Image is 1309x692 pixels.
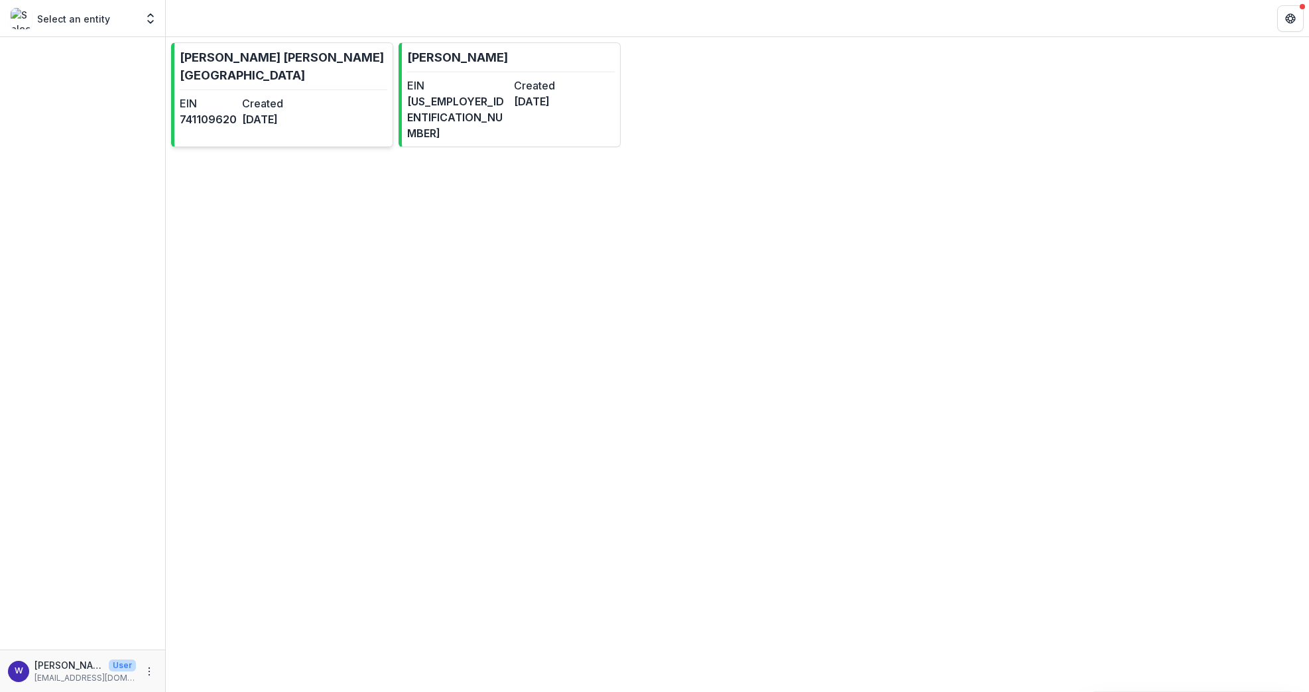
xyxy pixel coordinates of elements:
[34,672,136,684] p: [EMAIL_ADDRESS][DOMAIN_NAME]
[407,48,508,66] p: [PERSON_NAME]
[37,12,110,26] p: Select an entity
[180,111,237,127] dd: 741109620
[407,93,509,141] dd: [US_EMPLOYER_IDENTIFICATION_NUMBER]
[15,667,23,675] div: Whitney
[11,8,32,29] img: Select an entity
[141,663,157,679] button: More
[180,48,387,84] p: [PERSON_NAME] [PERSON_NAME][GEOGRAPHIC_DATA]
[1277,5,1304,32] button: Get Help
[141,5,160,32] button: Open entity switcher
[242,95,299,111] dt: Created
[180,95,237,111] dt: EIN
[399,42,621,147] a: [PERSON_NAME]EIN[US_EMPLOYER_IDENTIFICATION_NUMBER]Created[DATE]
[34,658,103,672] p: [PERSON_NAME]
[109,660,136,671] p: User
[407,78,509,93] dt: EIN
[514,93,615,109] dd: [DATE]
[514,78,615,93] dt: Created
[171,42,393,147] a: [PERSON_NAME] [PERSON_NAME][GEOGRAPHIC_DATA]EIN741109620Created[DATE]
[242,111,299,127] dd: [DATE]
